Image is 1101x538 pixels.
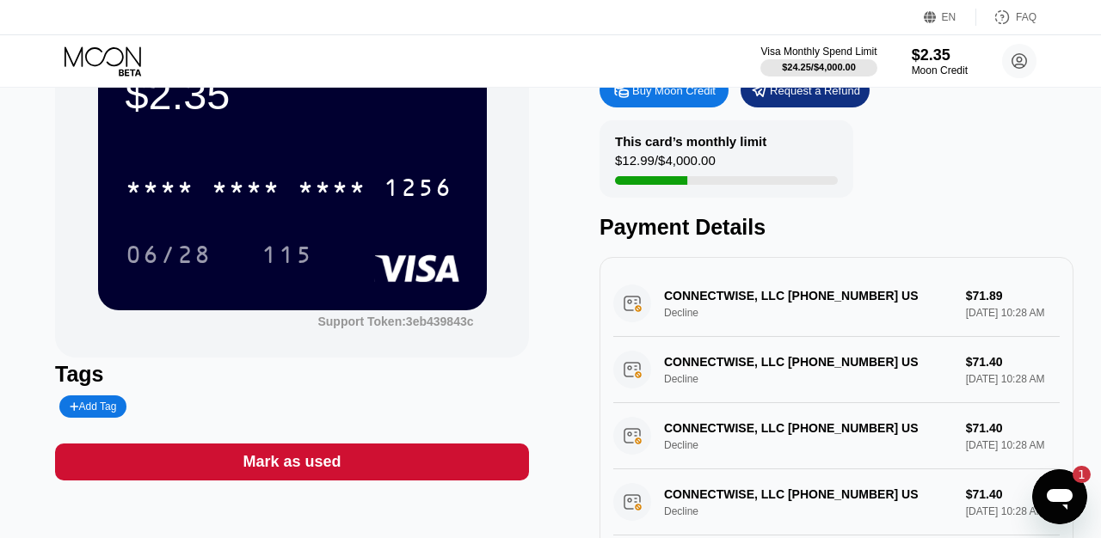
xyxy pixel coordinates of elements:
div: Mark as used [55,443,529,480]
div: $2.35 [126,70,459,119]
div: 115 [249,233,326,276]
div: 115 [261,243,313,271]
div: $24.25 / $4,000.00 [782,62,856,72]
div: Support Token:3eb439843c [317,315,473,328]
div: Request a Refund [741,73,870,107]
iframe: Number of unread messages [1056,466,1091,483]
div: Visa Monthly Spend Limit$24.25/$4,000.00 [760,46,876,76]
div: Mark as used [243,452,341,472]
div: Tags [55,362,529,387]
div: Support Token: 3eb439843c [317,315,473,328]
div: Visa Monthly Spend Limit [760,46,876,58]
div: Add Tag [70,400,116,413]
div: Buy Moon Credit [632,83,716,98]
div: EN [924,9,976,26]
div: 06/28 [113,233,225,276]
div: EN [942,11,956,23]
div: FAQ [1016,11,1036,23]
div: FAQ [976,9,1036,26]
div: Payment Details [600,215,1073,240]
div: Request a Refund [770,83,860,98]
div: Moon Credit [912,64,968,76]
div: Add Tag [59,395,126,418]
div: $2.35Moon Credit [912,46,968,76]
div: 1256 [384,176,452,204]
div: $12.99 / $4,000.00 [615,153,716,176]
iframe: Button to launch messaging window, 1 unread message [1032,469,1087,524]
div: 06/28 [126,243,212,271]
div: Buy Moon Credit [600,73,729,107]
div: This card’s monthly limit [615,134,766,149]
div: $2.35 [912,46,968,64]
